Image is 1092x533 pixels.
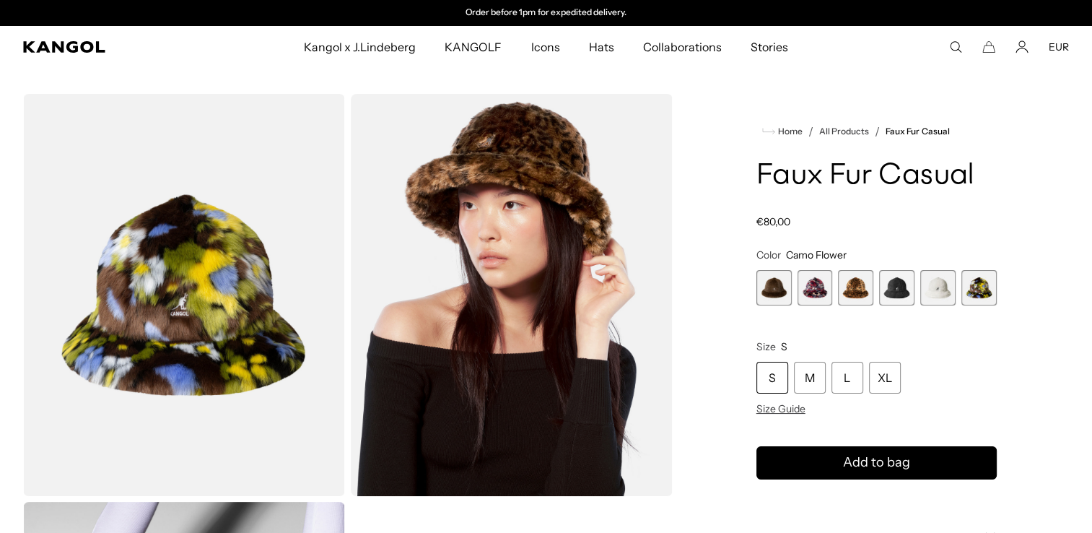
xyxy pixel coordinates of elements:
button: Cart [982,40,995,53]
a: Home [762,125,803,138]
a: Kangol [23,41,201,53]
a: Collaborations [629,26,736,68]
div: 2 of 2 [398,7,695,19]
li: / [803,123,813,140]
span: Size [756,340,776,353]
a: Account [1015,40,1028,53]
span: Home [775,126,803,136]
span: KANGOLF [445,26,502,68]
summary: Search here [949,40,962,53]
span: Kangol x J.Lindeberg [304,26,416,68]
label: Camo Flower [961,270,997,305]
div: 5 of 6 [920,270,956,305]
img: color-camo-flower [23,94,345,496]
label: Cream [920,270,956,305]
button: EUR [1049,40,1069,53]
span: Size Guide [756,402,805,415]
button: Add to bag [756,446,997,480]
div: M [794,362,826,394]
label: Black [879,270,914,305]
span: Color [756,248,781,261]
a: All Products [819,126,869,136]
span: Stories [751,26,788,68]
span: S [781,340,787,353]
div: Announcement [398,7,695,19]
slideshow-component: Announcement bar [398,7,695,19]
label: Purple Multi Camo Flower [798,270,833,305]
div: 3 of 6 [838,270,873,305]
a: Faux Fur Casual [886,126,949,136]
a: KANGOLF [430,26,516,68]
div: 4 of 6 [879,270,914,305]
div: 1 of 6 [756,270,792,305]
span: Camo Flower [786,248,847,261]
div: S [756,362,788,394]
li: / [869,123,880,140]
a: Stories [736,26,803,68]
span: Add to bag [843,453,910,472]
span: Hats [589,26,614,68]
img: leopard [351,94,673,496]
div: XL [869,362,901,394]
a: Icons [516,26,574,68]
span: Collaborations [643,26,722,68]
div: 2 of 6 [798,270,833,305]
a: Kangol x J.Lindeberg [289,26,431,68]
a: Hats [575,26,629,68]
span: Icons [530,26,559,68]
label: Brown Debossed Stripe [756,270,792,305]
nav: breadcrumbs [756,123,997,140]
div: 6 of 6 [961,270,997,305]
h1: Faux Fur Casual [756,160,997,192]
div: L [831,362,863,394]
span: €80,00 [756,215,790,228]
p: Order before 1pm for expedited delivery. [466,7,626,19]
label: Leopard [838,270,873,305]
